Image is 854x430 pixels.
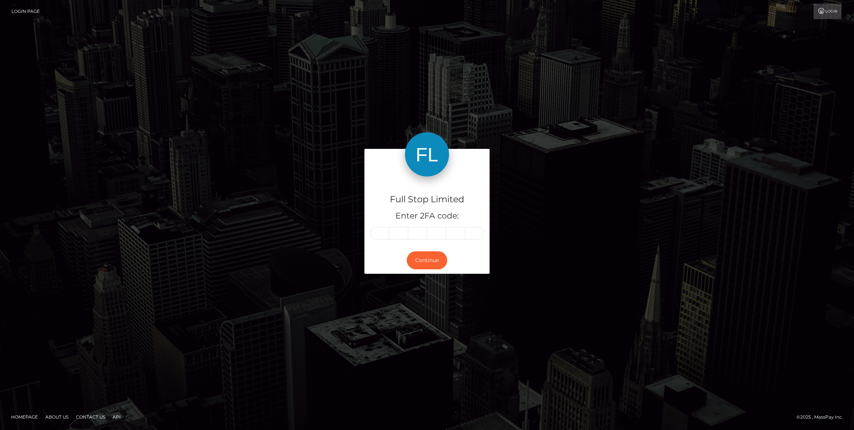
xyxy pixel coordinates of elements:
img: Full Stop Limited [405,132,449,176]
button: Continue [407,251,447,269]
h5: Enter 2FA code: [370,210,484,222]
a: Contact Us [73,411,108,423]
a: Login Page [11,4,40,19]
a: Login [814,4,841,19]
a: About Us [42,411,71,423]
a: Homepage [8,411,41,423]
h4: Full Stop Limited [370,193,484,206]
a: API [110,411,124,423]
div: © 2025 , MassPay Inc. [797,413,848,421]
